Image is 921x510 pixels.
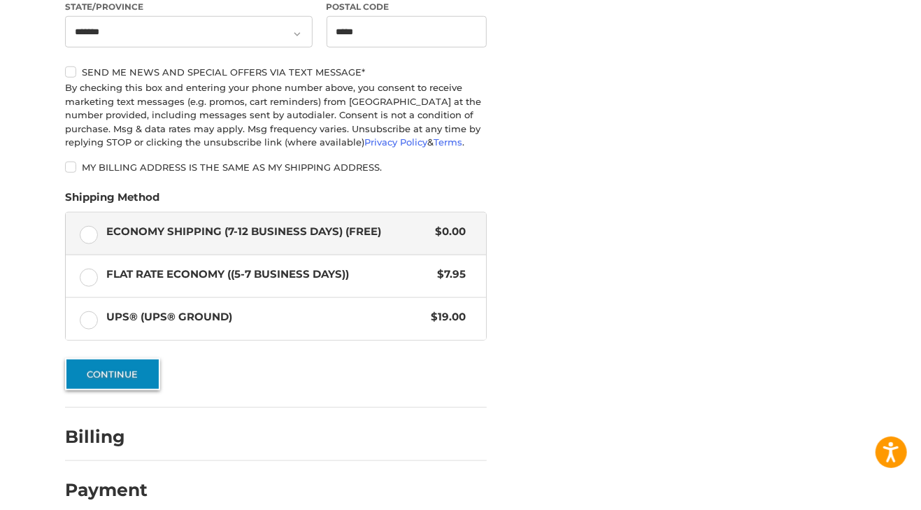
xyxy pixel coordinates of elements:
[364,136,427,148] a: Privacy Policy
[65,1,313,13] label: State/Province
[65,358,160,390] button: Continue
[65,426,147,448] h2: Billing
[107,267,431,283] span: Flat Rate Economy ((5-7 Business Days))
[806,472,921,510] iframe: Google Customer Reviews
[65,66,487,78] label: Send me news and special offers via text message*
[107,224,429,240] span: Economy Shipping (7-12 Business Days) (Free)
[65,479,148,501] h2: Payment
[424,309,466,325] span: $19.00
[65,162,487,173] label: My billing address is the same as my shipping address.
[430,267,466,283] span: $7.95
[107,309,424,325] span: UPS® (UPS® Ground)
[65,81,487,150] div: By checking this box and entering your phone number above, you consent to receive marketing text ...
[65,190,159,212] legend: Shipping Method
[327,1,487,13] label: Postal Code
[428,224,466,240] span: $0.00
[434,136,462,148] a: Terms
